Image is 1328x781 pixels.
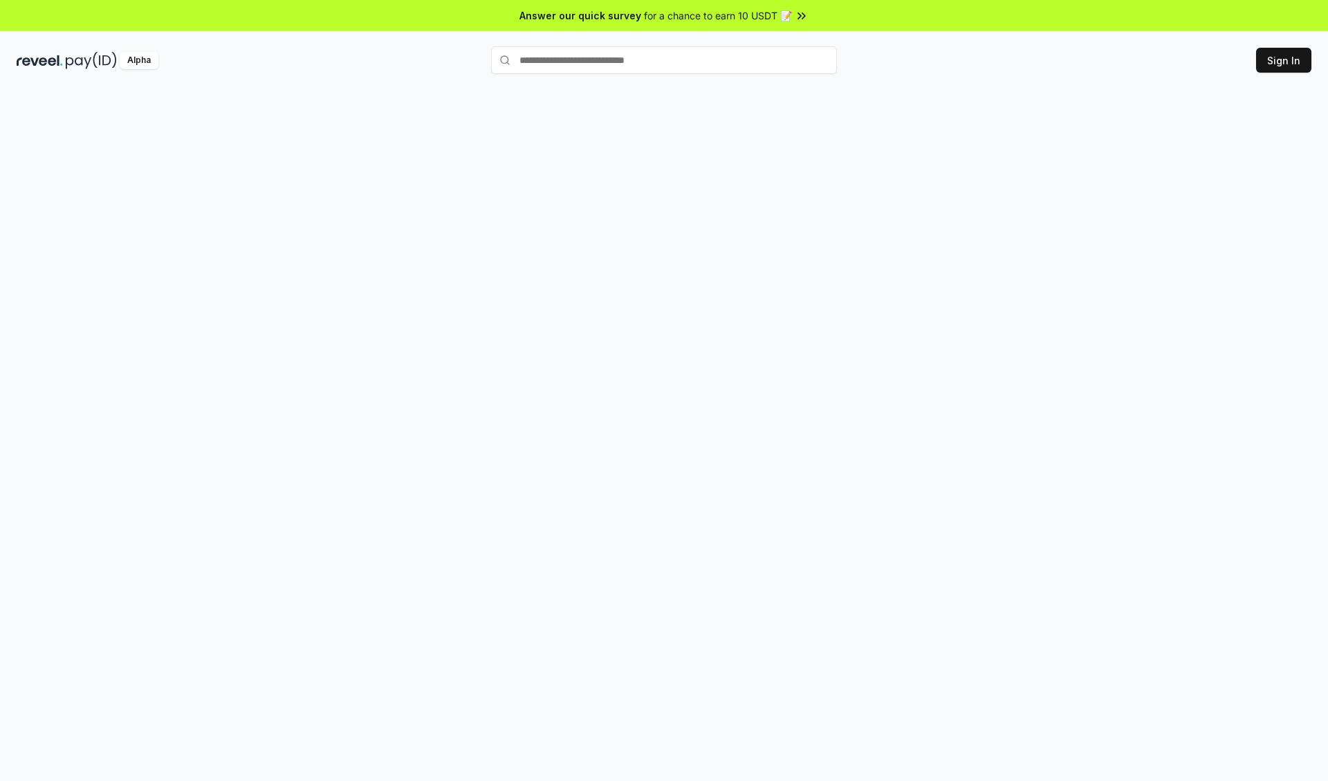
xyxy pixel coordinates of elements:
img: reveel_dark [17,52,63,69]
button: Sign In [1256,48,1311,73]
div: Alpha [120,52,158,69]
span: Answer our quick survey [519,8,641,23]
img: pay_id [66,52,117,69]
span: for a chance to earn 10 USDT 📝 [644,8,792,23]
